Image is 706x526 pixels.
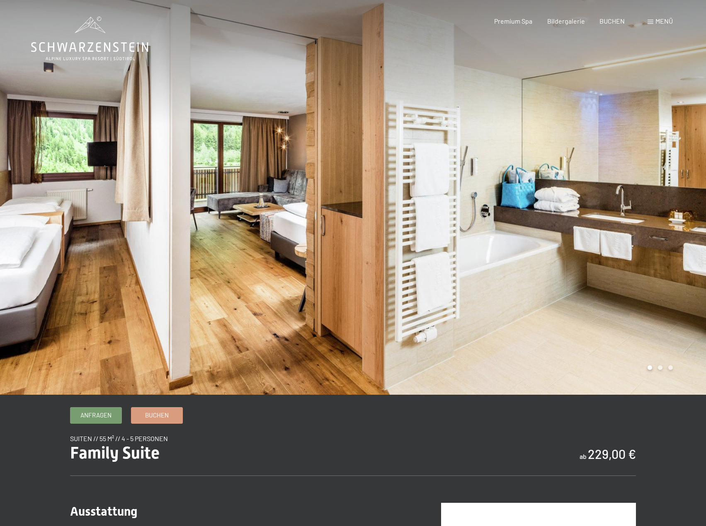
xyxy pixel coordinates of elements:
span: Ausstattung [70,504,137,519]
span: Family Suite [70,443,160,463]
a: Anfragen [70,408,121,423]
a: BUCHEN [599,17,625,25]
a: Buchen [131,408,182,423]
a: Premium Spa [494,17,532,25]
span: Anfragen [80,411,112,420]
span: Buchen [145,411,169,420]
span: ab [580,452,587,460]
span: Menü [655,17,673,25]
a: Bildergalerie [547,17,585,25]
span: Suiten // 55 m² // 4 - 5 Personen [70,434,168,442]
b: 229,00 € [588,446,636,461]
